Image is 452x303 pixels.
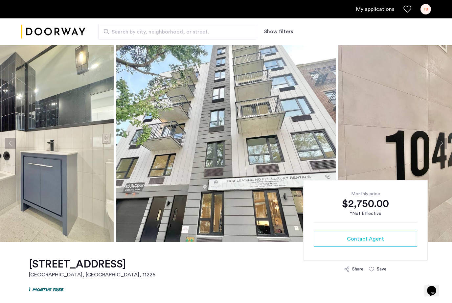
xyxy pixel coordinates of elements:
[29,285,63,293] p: 1 months free
[21,19,85,44] img: logo
[5,138,16,149] button: Previous apartment
[314,210,417,217] div: *Net Effective
[29,258,155,271] h1: [STREET_ADDRESS]
[116,45,336,242] img: apartment
[352,266,364,272] div: Share
[420,4,431,14] div: FB
[112,28,238,36] span: Search by city, neighborhood, or street.
[356,5,394,13] a: My application
[29,258,155,279] a: [STREET_ADDRESS][GEOGRAPHIC_DATA], [GEOGRAPHIC_DATA], 11225
[314,197,417,210] div: $2,750.00
[436,138,447,149] button: Next apartment
[314,191,417,197] div: Monthly price
[403,5,411,13] a: Favorites
[314,231,417,247] button: button
[347,235,384,243] span: Contact Agent
[21,19,85,44] a: Cazamio logo
[377,266,387,272] div: Save
[424,277,445,296] iframe: chat widget
[99,24,256,39] input: Apartment Search
[29,271,155,279] h2: [GEOGRAPHIC_DATA], [GEOGRAPHIC_DATA] , 11225
[264,28,293,35] button: Show or hide filters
